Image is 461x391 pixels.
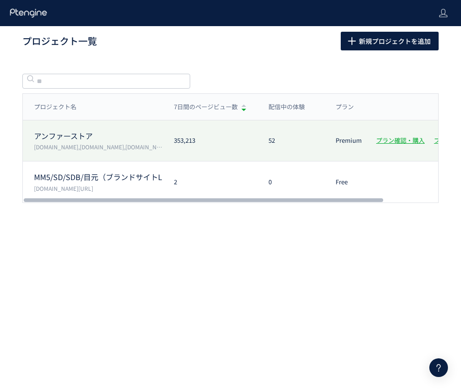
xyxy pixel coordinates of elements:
span: 配信中の体験 [268,103,305,112]
div: Premium [324,136,365,145]
span: プラン [336,103,354,112]
span: 新規プロジェクトを追加 [359,32,431,50]
div: 2 [163,178,257,187]
div: 52 [257,136,324,145]
p: MM5/SD/SDB/目元（ブランドサイトLP/広告LP） [34,172,163,182]
div: 353,213 [163,136,257,145]
p: scalp-d.angfa-store.jp/ [34,184,163,192]
p: アンファーストア [34,131,163,141]
button: 新規プロジェクトを追加 [341,32,439,50]
div: 0 [257,178,324,187]
span: プロジェクト名 [34,103,76,112]
a: プラン確認・購入 [376,136,425,145]
h1: プロジェクト一覧 [22,35,320,48]
span: 7日間のページビュー数 [174,103,238,112]
div: Free [324,178,365,187]
p: permuta.jp,femtur.jp,angfa-store.jp,shopping.geocities.jp [34,143,163,151]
